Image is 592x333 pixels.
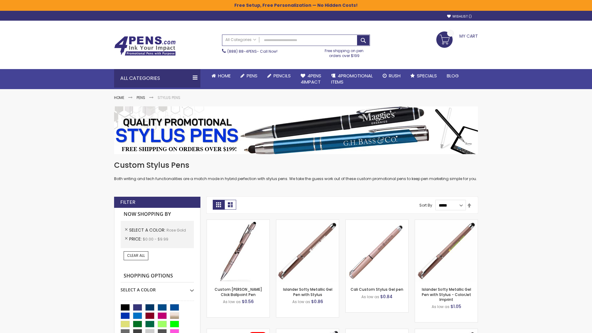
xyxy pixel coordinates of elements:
[415,220,478,225] a: Islander Softy Metallic Gel Pen with Stylus - ColorJet Imprint-Rose Gold
[389,72,401,79] span: Rush
[114,36,176,56] img: 4Pens Custom Pens and Promotional Products
[450,303,461,310] span: $1.05
[223,299,241,304] span: As low as
[158,95,180,100] strong: Stylus Pens
[121,208,194,221] strong: Now Shopping by
[417,72,437,79] span: Specials
[283,287,332,297] a: Islander Softy Metallic Gel Pen with Stylus
[137,95,145,100] a: Pens
[415,220,478,282] img: Islander Softy Metallic Gel Pen with Stylus - ColorJet Imprint-Rose Gold
[242,298,254,305] span: $0.56
[301,72,321,85] span: 4Pens 4impact
[127,253,145,258] span: Clear All
[319,46,370,58] div: Free shipping on pen orders over $199
[432,304,450,309] span: As low as
[346,220,408,225] a: Cali Custom Stylus Gel pen-Rose Gold
[236,69,262,83] a: Pens
[129,227,166,233] span: Select A Color
[262,69,296,83] a: Pencils
[114,69,200,88] div: All Categories
[143,236,168,242] span: $0.00 - $9.99
[380,294,393,300] span: $0.84
[326,69,378,89] a: 4PROMOTIONALITEMS
[114,106,478,154] img: Stylus Pens
[121,269,194,283] strong: Shopping Options
[215,287,262,297] a: Custom [PERSON_NAME] Click Ballpoint Pen
[213,200,224,210] strong: Grid
[227,49,277,54] span: - Call Now!
[247,72,257,79] span: Pens
[273,72,291,79] span: Pencils
[114,95,124,100] a: Home
[331,72,373,85] span: 4PROMOTIONAL ITEMS
[442,69,464,83] a: Blog
[276,220,339,282] img: Islander Softy Metallic Gel Pen with Stylus-Rose Gold
[166,228,186,233] span: Rose Gold
[419,203,432,208] label: Sort By
[207,220,269,282] img: Custom Alex II Click Ballpoint Pen-Rose Gold
[296,69,326,89] a: 4Pens4impact
[422,287,471,302] a: Islander Softy Metallic Gel Pen with Stylus - ColorJet Imprint
[129,236,143,242] span: Price
[378,69,405,83] a: Rush
[121,282,194,293] div: Select A Color
[114,160,478,170] h1: Custom Stylus Pens
[120,199,135,206] strong: Filter
[351,287,403,292] a: Cali Custom Stylus Gel pen
[405,69,442,83] a: Specials
[207,69,236,83] a: Home
[218,72,231,79] span: Home
[311,298,323,305] span: $0.86
[447,14,472,19] a: Wishlist
[225,37,256,42] span: All Categories
[346,220,408,282] img: Cali Custom Stylus Gel pen-Rose Gold
[292,299,310,304] span: As low as
[447,72,459,79] span: Blog
[114,160,478,182] div: Both writing and tech functionalities are a match made in hybrid perfection with stylus pens. We ...
[207,220,269,225] a: Custom Alex II Click Ballpoint Pen-Rose Gold
[361,294,379,299] span: As low as
[276,220,339,225] a: Islander Softy Metallic Gel Pen with Stylus-Rose Gold
[124,251,148,260] a: Clear All
[227,49,257,54] a: (888) 88-4PENS
[222,35,259,45] a: All Categories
